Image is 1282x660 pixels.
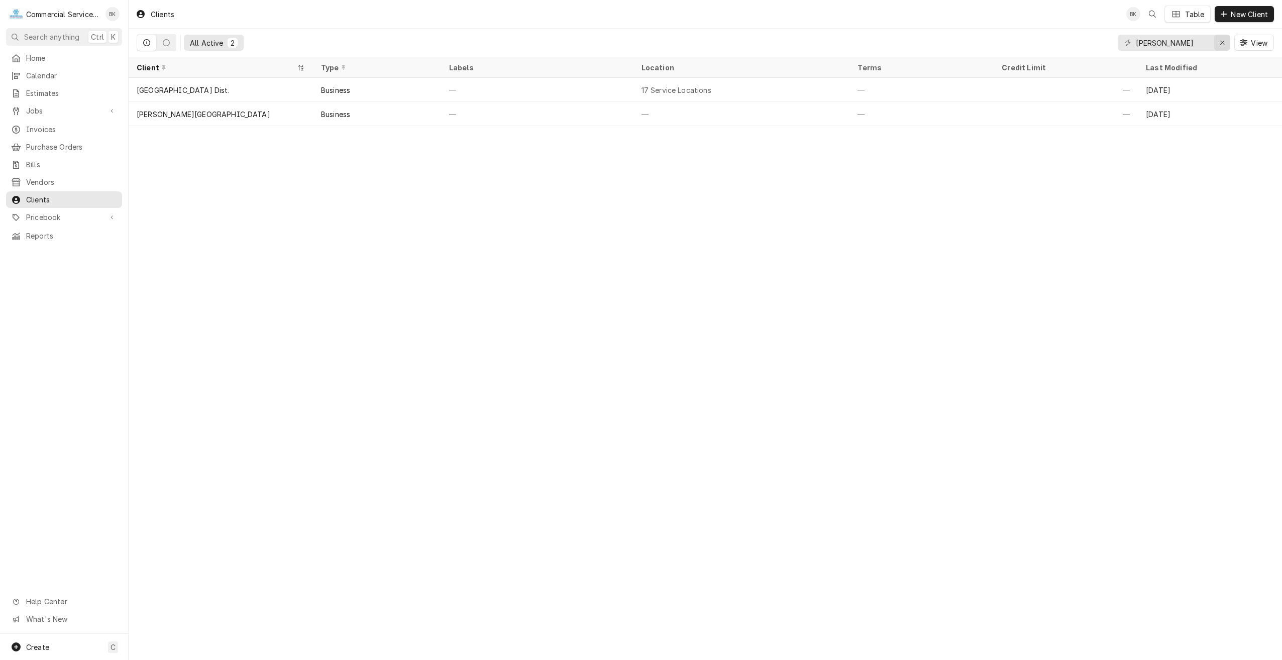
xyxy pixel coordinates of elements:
span: C [111,642,116,652]
div: Table [1185,9,1205,20]
span: Home [26,53,117,63]
a: Vendors [6,174,122,190]
a: Bills [6,156,122,173]
div: 17 Service Locations [642,85,711,95]
a: Clients [6,191,122,208]
a: Go to Pricebook [6,209,122,226]
div: [DATE] [1138,78,1282,102]
span: Create [26,643,49,651]
div: Type [321,62,431,73]
div: Terms [858,62,984,73]
span: Clients [26,194,117,205]
button: Open search [1144,6,1160,22]
span: View [1249,38,1269,48]
div: Brian Key's Avatar [105,7,120,21]
a: Reports [6,228,122,244]
span: Bills [26,159,117,170]
a: Home [6,50,122,66]
div: — [994,78,1138,102]
div: — [994,102,1138,126]
div: Commercial Service Co. [26,9,100,20]
div: All Active [190,38,224,48]
div: C [9,7,23,21]
div: Credit Limit [1002,62,1128,73]
a: Go to Jobs [6,102,122,119]
button: Search anythingCtrlK [6,28,122,46]
a: Invoices [6,121,122,138]
div: [GEOGRAPHIC_DATA] Dist. [137,85,230,95]
div: Client [137,62,295,73]
span: Purchase Orders [26,142,117,152]
span: Invoices [26,124,117,135]
span: Help Center [26,596,116,607]
div: BK [105,7,120,21]
div: Business [321,109,350,120]
span: New Client [1229,9,1270,20]
span: Estimates [26,88,117,98]
a: Go to Help Center [6,593,122,610]
div: Commercial Service Co.'s Avatar [9,7,23,21]
div: [DATE] [1138,102,1282,126]
a: Purchase Orders [6,139,122,155]
button: New Client [1215,6,1274,22]
div: [PERSON_NAME][GEOGRAPHIC_DATA] [137,109,270,120]
span: Ctrl [91,32,104,42]
input: Keyword search [1136,35,1211,51]
div: — [849,102,994,126]
div: Labels [449,62,625,73]
span: What's New [26,614,116,624]
a: Estimates [6,85,122,101]
div: BK [1126,7,1140,21]
span: Search anything [24,32,79,42]
button: Erase input [1214,35,1230,51]
span: Reports [26,231,117,241]
div: Last Modified [1146,62,1272,73]
span: Vendors [26,177,117,187]
div: 2 [230,38,236,48]
div: Business [321,85,350,95]
span: Pricebook [26,212,102,223]
a: Go to What's New [6,611,122,627]
span: Jobs [26,105,102,116]
span: K [111,32,116,42]
div: Brian Key's Avatar [1126,7,1140,21]
div: — [441,78,633,102]
button: View [1234,35,1274,51]
div: — [633,102,850,126]
div: — [849,78,994,102]
div: — [441,102,633,126]
a: Calendar [6,67,122,84]
div: Location [642,62,842,73]
span: Calendar [26,70,117,81]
